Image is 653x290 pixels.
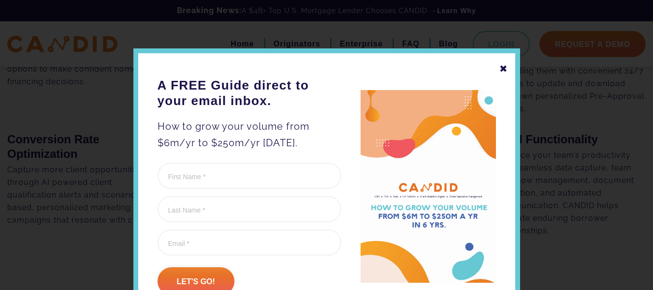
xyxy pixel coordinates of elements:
[361,90,496,283] img: A FREE Guide direct to your email inbox.
[158,118,341,151] p: How to grow your volume from $6m/yr to $250m/yr [DATE].
[499,61,508,77] div: ✖
[158,163,341,189] input: First Name *
[158,229,341,256] input: Email *
[158,77,341,108] h3: A FREE Guide direct to your email inbox.
[158,196,341,222] input: Last Name *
